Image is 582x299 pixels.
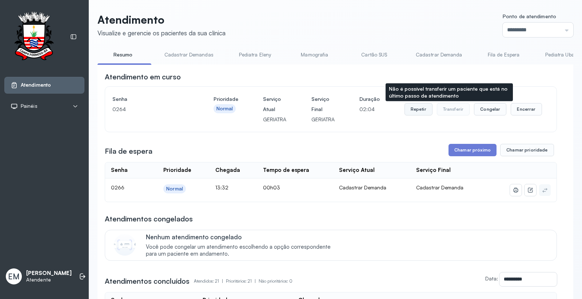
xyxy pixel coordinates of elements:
label: Data: [485,275,498,282]
div: Senha [111,167,128,174]
p: Atendimento [97,13,226,26]
h4: Duração [359,94,380,104]
button: Congelar [474,103,506,115]
h3: Atendimento em curso [105,72,181,82]
a: Cartão SUS [349,49,400,61]
div: Normal [166,186,183,192]
div: Serviço Final [416,167,451,174]
span: 13:32 [215,184,228,190]
h4: Prioridade [214,94,238,104]
span: Você pode congelar um atendimento escolhendo a opção correspondente para um paciente em andamento. [146,244,338,257]
p: 02:04 [359,104,380,114]
p: [PERSON_NAME] [26,270,72,277]
button: Repetir [404,103,432,115]
a: Fila de Espera [478,49,529,61]
p: Não prioritários: 0 [259,276,292,286]
div: Visualize e gerencie os pacientes da sua clínica [97,29,226,37]
img: Logotipo do estabelecimento [8,12,60,62]
div: Chegada [215,167,240,174]
p: Atendente [26,277,72,283]
span: 0266 [111,184,124,190]
h4: Serviço Final [311,94,335,114]
span: Cadastrar Demanda [416,184,463,190]
div: Prioridade [163,167,191,174]
h3: Fila de espera [105,146,152,156]
span: Ponto de atendimento [503,13,556,19]
a: Mamografia [289,49,340,61]
h3: Atendimentos concluídos [105,276,190,286]
a: Cadastrar Demandas [157,49,221,61]
button: Transferir [437,103,470,115]
p: Atendidos: 21 [194,276,226,286]
a: Atendimento [11,82,78,89]
p: 0264 [112,104,189,114]
button: Chamar prioridade [500,144,554,156]
div: Normal [216,106,233,112]
div: Tempo de espera [263,167,309,174]
p: GERIATRA [263,114,287,125]
div: Cadastrar Demanda [339,184,404,191]
h4: Serviço Atual [263,94,287,114]
img: Imagem de CalloutCard [114,234,136,256]
a: Pediatra Eleny [230,49,280,61]
p: Prioritários: 21 [226,276,259,286]
h4: Senha [112,94,189,104]
button: Chamar próximo [449,144,497,156]
a: Resumo [97,49,148,61]
p: GERIATRA [311,114,335,125]
button: Encerrar [511,103,542,115]
span: Painéis [21,103,37,109]
span: | [222,278,223,284]
div: Serviço Atual [339,167,375,174]
span: | [255,278,256,284]
span: Atendimento [21,82,51,88]
h3: Atendimentos congelados [105,214,193,224]
span: 00h03 [263,184,280,190]
a: Cadastrar Demanda [408,49,470,61]
p: Nenhum atendimento congelado [146,233,338,241]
